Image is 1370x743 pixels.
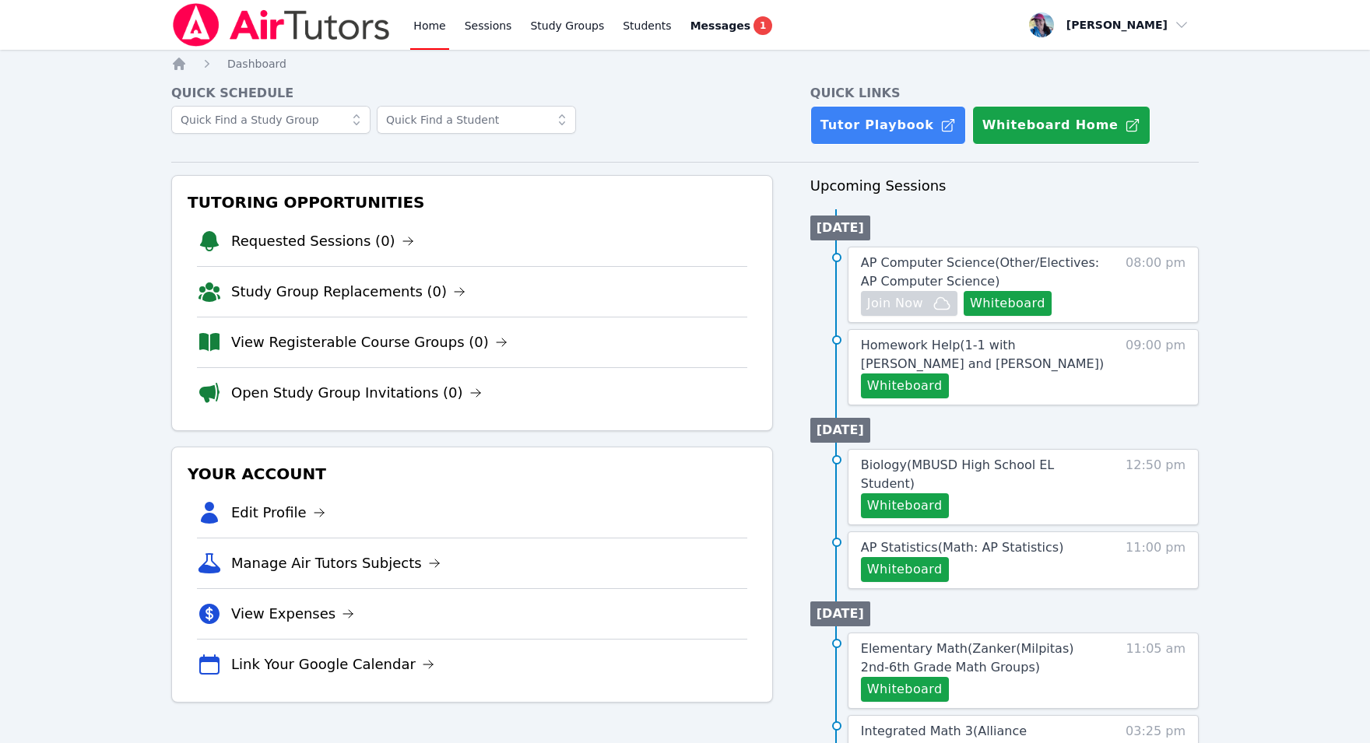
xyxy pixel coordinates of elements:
a: Open Study Group Invitations (0) [231,382,482,404]
nav: Breadcrumb [171,56,1199,72]
button: Whiteboard [861,677,949,702]
li: [DATE] [810,418,870,443]
a: Manage Air Tutors Subjects [231,552,441,574]
span: Dashboard [227,58,286,70]
span: Biology ( MBUSD High School EL Student ) [861,457,1054,491]
span: 09:00 pm [1126,336,1186,398]
button: Whiteboard Home [972,106,1150,145]
a: Biology(MBUSD High School EL Student) [861,456,1105,493]
a: Homework Help(1-1 with [PERSON_NAME] and [PERSON_NAME]) [861,336,1105,373]
span: 08:00 pm [1126,254,1186,316]
a: View Expenses [231,603,354,625]
button: Whiteboard [861,373,949,398]
a: Requested Sessions (0) [231,230,414,252]
span: 11:05 am [1126,640,1186,702]
a: Tutor Playbook [810,106,966,145]
input: Quick Find a Study Group [171,106,371,134]
span: 1 [753,16,772,35]
a: Dashboard [227,56,286,72]
button: Join Now [861,291,957,316]
span: Join Now [867,294,923,313]
a: AP Computer Science(Other/Electives: AP Computer Science) [861,254,1105,291]
h4: Quick Schedule [171,84,773,103]
h3: Your Account [184,460,760,488]
input: Quick Find a Student [377,106,576,134]
span: 11:00 pm [1126,538,1186,582]
li: [DATE] [810,601,870,626]
a: Study Group Replacements (0) [231,281,465,303]
span: 12:50 pm [1126,456,1186,518]
button: Whiteboard [964,291,1052,316]
span: AP Statistics ( Math: AP Statistics ) [861,540,1064,555]
span: Messages [690,18,750,33]
a: AP Statistics(Math: AP Statistics) [861,538,1064,557]
h3: Tutoring Opportunities [184,188,760,216]
img: Air Tutors [171,3,392,47]
a: Link Your Google Calendar [231,654,434,675]
h3: Upcoming Sessions [810,175,1199,197]
a: View Registerable Course Groups (0) [231,331,508,353]
button: Whiteboard [861,493,949,518]
button: Whiteboard [861,557,949,582]
a: Edit Profile [231,502,325,524]
li: [DATE] [810,216,870,240]
h4: Quick Links [810,84,1199,103]
span: Elementary Math ( Zanker(Milpitas) 2nd-6th Grade Math Groups ) [861,641,1074,675]
a: Elementary Math(Zanker(Milpitas) 2nd-6th Grade Math Groups) [861,640,1105,677]
span: AP Computer Science ( Other/Electives: AP Computer Science ) [861,255,1099,289]
span: Homework Help ( 1-1 with [PERSON_NAME] and [PERSON_NAME] ) [861,338,1104,371]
